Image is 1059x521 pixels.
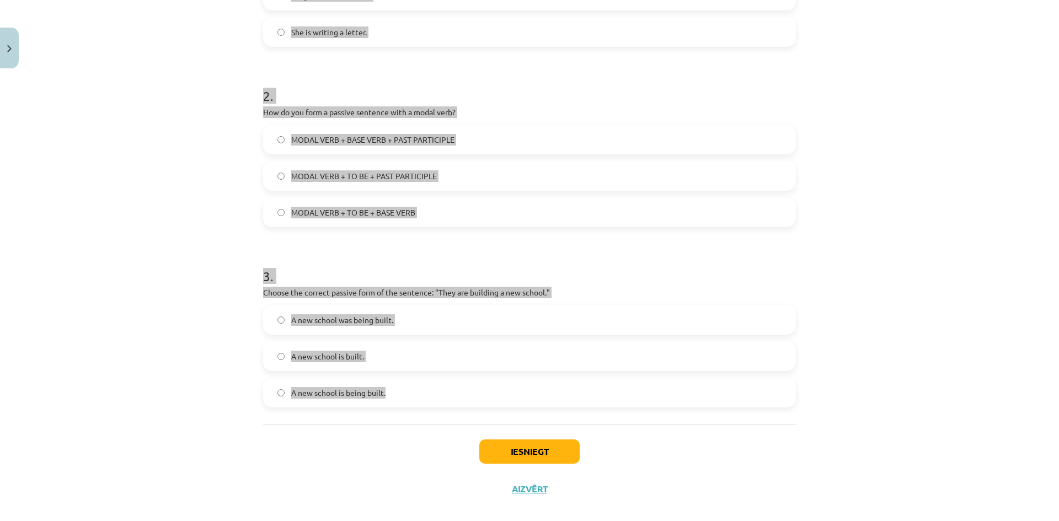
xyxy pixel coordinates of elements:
[291,207,415,218] span: MODAL VERB + TO BE + BASE VERB
[291,134,454,146] span: MODAL VERB + BASE VERB + PAST PARTICIPLE
[263,249,796,283] h1: 3 .
[7,45,12,52] img: icon-close-lesson-0947bae3869378f0d4975bcd49f059093ad1ed9edebbc8119c70593378902aed.svg
[277,389,285,396] input: A new school is being built.
[291,387,386,399] span: A new school is being built.
[291,26,367,38] span: She is writing a letter.
[277,316,285,324] input: A new school was being built.
[277,353,285,360] input: A new school is built.
[479,439,580,464] button: Iesniegt
[277,136,285,143] input: MODAL VERB + BASE VERB + PAST PARTICIPLE
[291,351,364,362] span: A new school is built.
[509,484,550,495] button: Aizvērt
[263,287,796,298] p: Choose the correct passive form of the sentence: "They are building a new school."
[277,29,285,36] input: She is writing a letter.
[263,106,796,118] p: How do you form a passive sentence with a modal verb?
[291,170,437,182] span: MODAL VERB + TO BE + PAST PARTICIPLE
[277,173,285,180] input: MODAL VERB + TO BE + PAST PARTICIPLE
[291,314,393,326] span: A new school was being built.
[263,69,796,103] h1: 2 .
[277,209,285,216] input: MODAL VERB + TO BE + BASE VERB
